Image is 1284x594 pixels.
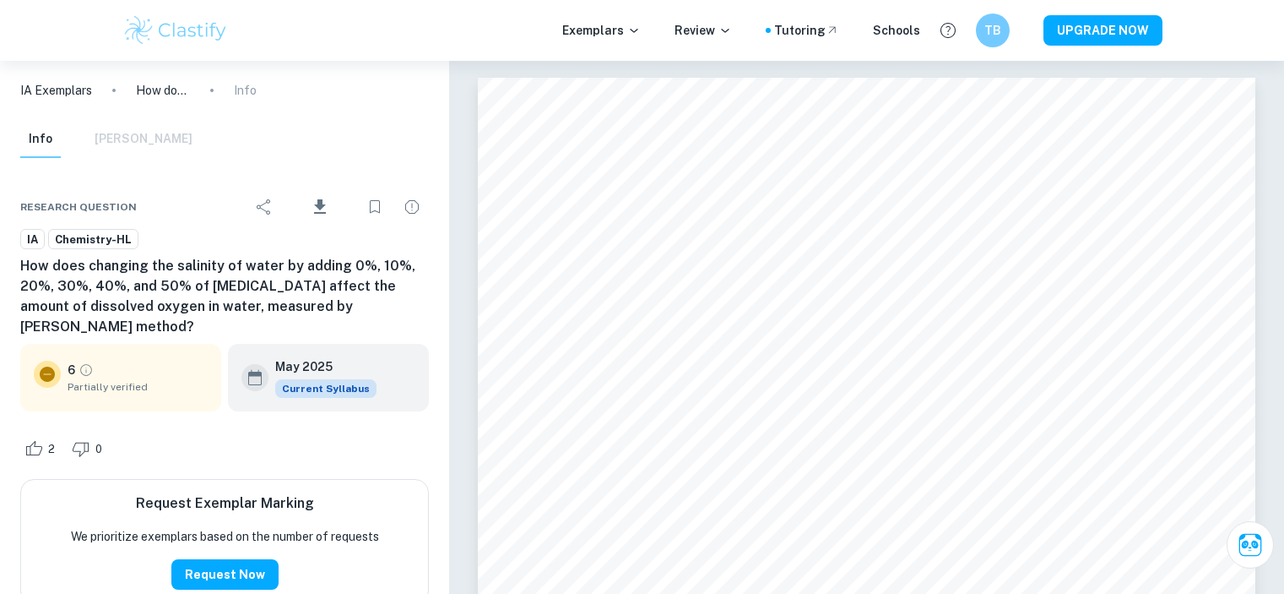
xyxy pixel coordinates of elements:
[49,232,138,248] span: Chemistry-HL
[275,379,377,398] span: Current Syllabus
[774,21,839,40] a: Tutoring
[358,190,392,224] div: Bookmark
[983,21,1002,40] h6: TB
[71,527,379,546] p: We prioritize exemplars based on the number of requests
[20,81,92,100] a: IA Exemplars
[136,493,314,514] h6: Request Exemplar Marking
[247,190,281,224] div: Share
[1227,521,1274,569] button: Ask Clai
[48,229,138,250] a: Chemistry-HL
[68,435,111,462] div: Dislike
[873,21,920,40] a: Schools
[39,441,64,458] span: 2
[86,441,111,458] span: 0
[68,361,75,379] p: 6
[20,121,61,158] button: Info
[68,379,208,395] span: Partially verified
[20,435,64,462] div: Like
[675,21,732,40] p: Review
[395,190,429,224] div: Report issue
[976,14,1010,47] button: TB
[234,81,257,100] p: Info
[79,362,94,378] a: Grade partially verified
[284,185,355,229] div: Download
[20,256,429,337] h6: How does changing the salinity of water by adding 0%, 10%, 20%, 30%, 40%, and 50% of [MEDICAL_DAT...
[934,16,962,45] button: Help and Feedback
[1043,15,1162,46] button: UPGRADE NOW
[275,379,377,398] div: This exemplar is based on the current syllabus. Feel free to refer to it for inspiration/ideas wh...
[20,229,45,250] a: IA
[136,81,190,100] p: How does changing the salinity of water by adding 0%, 10%, 20%, 30%, 40%, and 50% of [MEDICAL_DAT...
[562,21,641,40] p: Exemplars
[275,357,363,376] h6: May 2025
[21,232,44,248] span: IA
[171,559,279,590] button: Request Now
[20,199,137,215] span: Research question
[122,14,230,47] img: Clastify logo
